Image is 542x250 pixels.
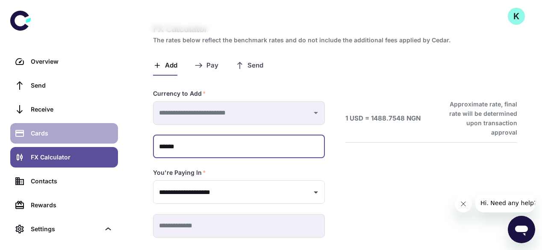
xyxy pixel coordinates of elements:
[10,171,118,191] a: Contacts
[508,8,525,25] button: K
[206,62,218,70] span: Pay
[10,123,118,144] a: Cards
[153,168,206,177] label: You're Paying In
[153,35,514,45] h2: The rates below reflect the benchmark rates and do not include the additional fees applied by Cedar.
[31,224,100,234] div: Settings
[10,51,118,72] a: Overview
[153,89,206,98] label: Currency to Add
[31,81,113,90] div: Send
[10,147,118,168] a: FX Calculator
[31,176,113,186] div: Contacts
[455,195,472,212] iframe: Close message
[165,62,177,70] span: Add
[10,99,118,120] a: Receive
[31,200,113,210] div: Rewards
[440,100,517,137] h6: Approximate rate, final rate will be determined upon transaction approval
[10,75,118,96] a: Send
[310,186,322,198] button: Open
[31,129,113,138] div: Cards
[31,105,113,114] div: Receive
[31,57,113,66] div: Overview
[10,195,118,215] a: Rewards
[5,6,62,13] span: Hi. Need any help?
[345,114,421,124] h6: 1 USD = 1488.7548 NGN
[508,216,535,243] iframe: Button to launch messaging window
[475,194,535,212] iframe: Message from company
[31,153,113,162] div: FX Calculator
[247,62,263,70] span: Send
[10,219,118,239] div: Settings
